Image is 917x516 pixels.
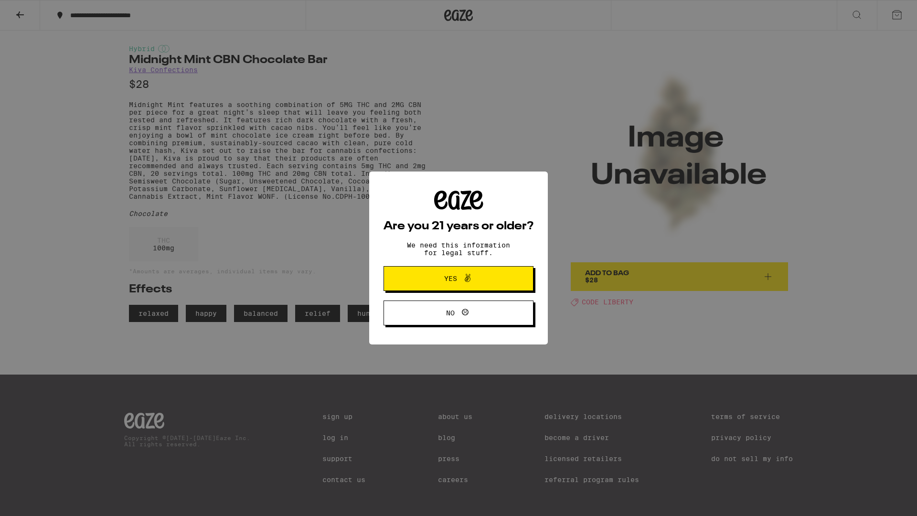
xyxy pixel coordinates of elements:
[399,241,518,257] p: We need this information for legal stuff.
[446,310,455,316] span: No
[384,221,533,232] h2: Are you 21 years or older?
[444,275,457,282] span: Yes
[384,266,533,291] button: Yes
[384,301,533,325] button: No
